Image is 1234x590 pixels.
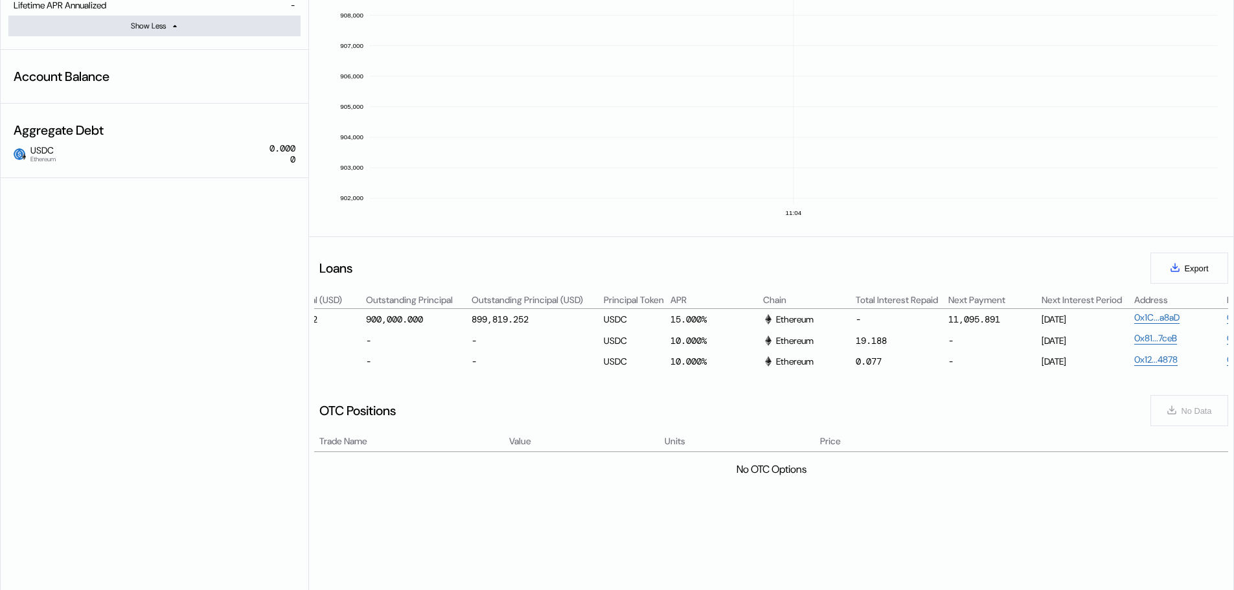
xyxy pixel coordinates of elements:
div: Ethereum [763,313,814,325]
div: 19.188 [856,335,887,346]
div: Next Payment [948,294,1039,306]
div: Show Less [131,21,166,31]
div: 10.000% [670,354,761,369]
div: 0 [269,143,295,165]
div: Loans [319,260,352,277]
span: Ethereum [30,156,56,163]
span: Price [820,435,841,448]
div: Outstanding Principal [366,294,470,306]
div: 0.000 [269,143,295,154]
div: Chain [763,294,854,306]
div: Ethereum [763,335,814,346]
a: 0x1C...a8aD [1134,312,1180,324]
div: [DATE] [1042,332,1132,348]
span: Units [665,435,685,448]
div: 900,000.000 [366,313,423,325]
div: - [472,354,601,369]
span: USDC [25,145,56,162]
div: - [856,312,946,327]
div: - [366,332,470,348]
div: APR [670,294,761,306]
img: svg+xml,%3c [763,335,773,346]
a: 0x12...4878 [1134,354,1178,366]
div: - [472,332,601,348]
div: 11,095.891 [948,313,1000,325]
div: - [366,354,470,369]
div: 15.000% [670,312,761,327]
span: Trade Name [319,435,367,448]
img: usdc.png [14,148,25,160]
text: 11:04 [786,209,802,216]
text: 903,000 [341,164,364,171]
span: Export [1185,264,1209,273]
text: 904,000 [341,133,364,141]
text: 906,000 [341,73,364,80]
div: Principal Token [604,294,668,306]
text: 907,000 [341,42,364,49]
div: Account Balance [8,63,301,90]
button: Export [1150,253,1228,284]
text: 908,000 [341,12,364,19]
div: Ethereum [763,356,814,367]
div: USDC [604,354,668,369]
div: Address [1134,294,1225,306]
div: 899,819.252 [472,313,529,325]
div: Aggregate Debt [8,117,301,144]
div: - [948,332,1039,348]
div: No OTC Options [737,462,806,476]
div: 10.000% [670,332,761,348]
img: svg+xml,%3c [763,314,773,324]
div: Next Interest Period [1042,294,1132,306]
text: 902,000 [341,194,364,201]
div: [DATE] [1042,312,1132,327]
div: OTC Positions [319,402,396,419]
img: svg+xml,%3c [21,153,27,160]
a: 0x81...7ceB [1134,332,1177,345]
button: Show Less [8,16,301,36]
div: Outstanding Principal (USD) [472,294,601,306]
div: Total Interest Repaid [856,294,946,306]
img: svg+xml,%3c [763,356,773,367]
div: 0.077 [856,356,882,367]
div: USDC [604,332,668,348]
div: USDC [604,312,668,327]
span: Value [509,435,531,448]
div: - [948,354,1039,369]
text: 905,000 [341,103,364,110]
div: [DATE] [1042,354,1132,369]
